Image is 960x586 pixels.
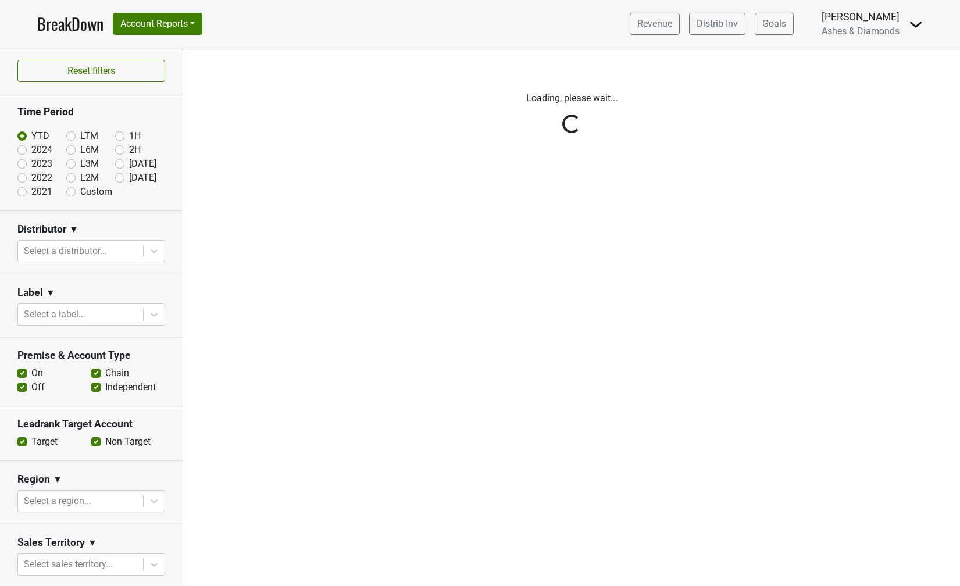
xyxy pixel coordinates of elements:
[249,91,894,105] p: Loading, please wait...
[37,12,104,36] a: BreakDown
[822,9,900,24] div: [PERSON_NAME]
[822,26,900,37] span: Ashes & Diamonds
[909,17,923,31] img: Dropdown Menu
[630,13,680,35] a: Revenue
[689,13,745,35] a: Distrib Inv
[113,13,202,35] button: Account Reports
[755,13,794,35] a: Goals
